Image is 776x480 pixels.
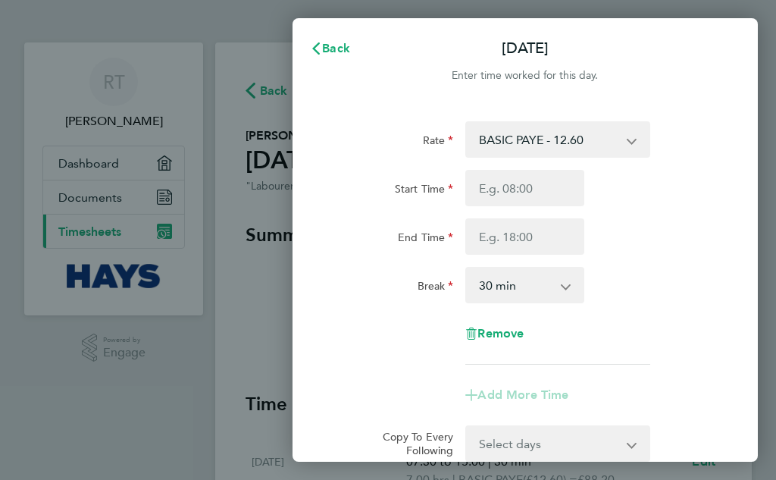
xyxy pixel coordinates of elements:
input: E.g. 08:00 [465,170,584,206]
label: Copy To Every Following [368,430,454,457]
button: Remove [465,328,524,340]
label: End Time [398,231,453,249]
button: Back [295,33,365,64]
span: Remove [477,326,524,340]
span: Back [322,41,350,55]
label: Start Time [395,182,454,200]
input: E.g. 18:00 [465,218,584,255]
div: Enter time worked for this day. [293,67,758,85]
label: Break [418,279,454,297]
p: [DATE] [502,38,549,59]
label: Rate [423,133,454,152]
